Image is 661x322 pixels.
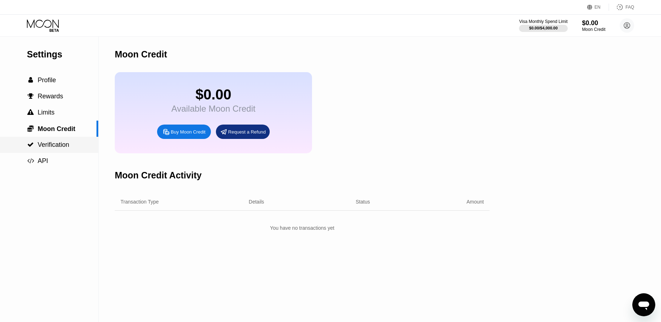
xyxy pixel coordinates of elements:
[609,4,634,11] div: FAQ
[27,158,34,164] span: 
[582,19,605,32] div: $0.00Moon Credit
[228,129,266,135] div: Request a Refund
[121,199,159,205] div: Transaction Type
[27,49,98,60] div: Settings
[171,87,255,103] div: $0.00
[249,199,264,205] div: Details
[529,26,558,30] div: $0.00 / $4,000.00
[216,125,270,139] div: Request a Refund
[38,125,75,132] span: Moon Credit
[38,141,69,148] span: Verification
[38,109,55,116] span: Limits
[27,141,34,148] span: 
[157,125,211,139] div: Buy Moon Credit
[356,199,370,205] div: Status
[28,77,33,83] span: 
[38,157,48,164] span: API
[595,5,601,10] div: EN
[587,4,609,11] div: EN
[27,77,34,83] div: 
[171,104,255,114] div: Available Moon Credit
[467,199,484,205] div: Amount
[519,19,567,32] div: Visa Monthly Spend Limit$0.00/$4,000.00
[115,221,490,234] div: You have no transactions yet
[582,19,605,27] div: $0.00
[38,93,63,100] span: Rewards
[27,93,34,99] div: 
[625,5,634,10] div: FAQ
[519,19,567,24] div: Visa Monthly Spend Limit
[38,76,56,84] span: Profile
[171,129,206,135] div: Buy Moon Credit
[27,109,34,116] span: 
[27,125,34,132] span: 
[28,93,34,99] span: 
[632,293,655,316] iframe: Button to launch messaging window
[115,49,167,60] div: Moon Credit
[115,170,202,181] div: Moon Credit Activity
[582,27,605,32] div: Moon Credit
